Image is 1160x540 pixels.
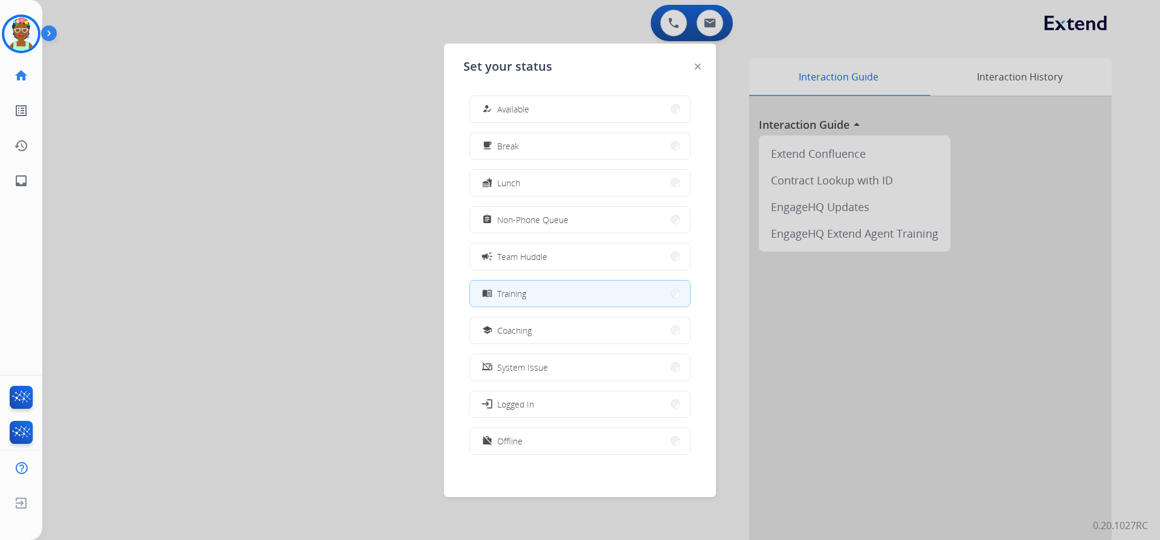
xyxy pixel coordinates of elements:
[497,177,520,189] span: Lunch
[470,96,690,122] button: Available
[14,103,28,118] mat-icon: list_alt
[482,141,492,151] mat-icon: free_breakfast
[482,104,492,114] mat-icon: how_to_reg
[470,428,690,454] button: Offline
[482,362,492,372] mat-icon: phonelink_off
[497,324,532,337] span: Coaching
[14,138,28,153] mat-icon: history
[1093,518,1148,533] p: 0.20.1027RC
[497,250,547,263] span: Team Huddle
[497,103,529,115] span: Available
[695,63,701,70] img: close-button
[497,361,548,374] span: System Issue
[463,58,552,75] span: Set your status
[470,281,690,307] button: Training
[482,215,492,225] mat-icon: assignment
[470,133,690,159] button: Break
[481,250,493,262] mat-icon: campaign
[482,325,492,336] mat-icon: school
[482,288,492,299] mat-icon: menu_book
[14,174,28,188] mat-icon: inbox
[470,244,690,270] button: Team Huddle
[14,68,28,83] mat-icon: home
[470,354,690,380] button: System Issue
[481,398,493,410] mat-icon: login
[497,435,523,447] span: Offline
[4,17,38,51] img: avatar
[497,140,519,152] span: Break
[470,317,690,343] button: Coaching
[497,213,569,226] span: Non-Phone Queue
[497,287,526,300] span: Training
[497,398,534,411] span: Logged In
[470,391,690,417] button: Logged In
[482,178,492,188] mat-icon: fastfood
[470,207,690,233] button: Non-Phone Queue
[470,170,690,196] button: Lunch
[482,436,492,446] mat-icon: work_off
